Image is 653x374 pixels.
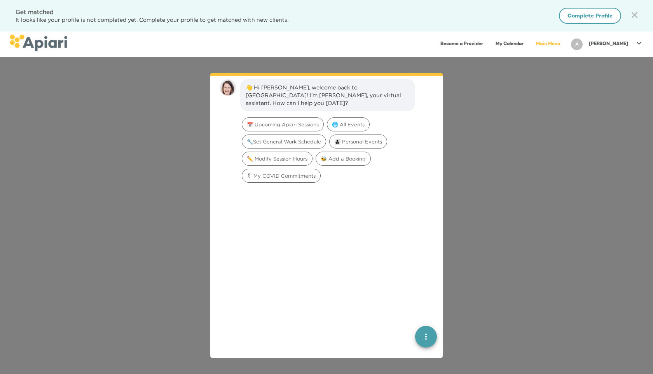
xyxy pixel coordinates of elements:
[242,155,312,163] span: ✏️ Modify Session Hours
[589,41,628,47] p: [PERSON_NAME]
[242,121,323,128] span: 📅 Upcoming Apiari Sessions
[571,38,583,50] div: A
[316,155,370,163] span: 🐝 Add a Booking
[242,172,320,180] span: 🎖 My COVID Commitments
[242,135,326,149] div: 🔧Set General Work Schedule
[560,9,620,23] button: Complete Profile
[242,138,326,145] span: 🔧Set General Work Schedule
[567,12,613,21] span: Complete Profile
[327,117,370,131] div: 🌐 All Events
[329,135,387,149] div: 👩‍👧‍👦 Personal Events
[16,17,288,23] span: It looks like your profile is not completed yet. Complete your profile to get matched with new cl...
[219,79,236,96] img: amy.37686e0395c82528988e.png
[9,35,67,51] img: logo
[531,36,565,52] a: Main Menu
[415,325,437,347] button: quick menu
[330,138,387,145] span: 👩‍👧‍👦 Personal Events
[327,121,369,128] span: 🌐 All Events
[316,152,371,166] div: 🐝 Add a Booking
[491,36,528,52] a: My Calendar
[242,152,313,166] div: ✏️ Modify Session Hours
[242,169,321,183] div: 🎖 My COVID Commitments
[16,9,54,15] span: Get matched
[246,84,410,107] div: 👋 Hi [PERSON_NAME], welcome back to [GEOGRAPHIC_DATA]! I'm [PERSON_NAME], your virtual assistant....
[242,117,324,131] div: 📅 Upcoming Apiari Sessions
[436,36,488,52] a: Become a Provider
